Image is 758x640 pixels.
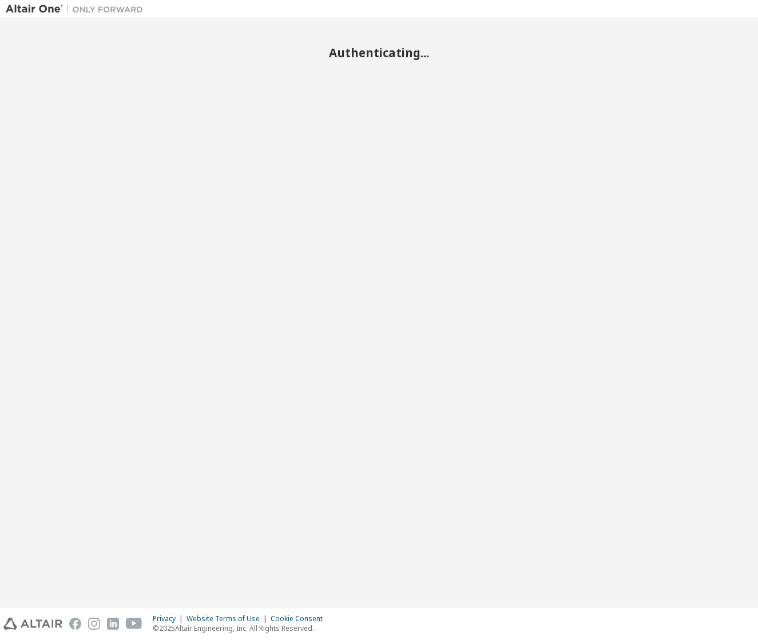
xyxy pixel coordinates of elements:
p: © 2025 Altair Engineering, Inc. All Rights Reserved. [153,623,330,633]
img: facebook.svg [69,618,81,630]
img: altair_logo.svg [3,618,62,630]
img: linkedin.svg [107,618,119,630]
h2: Authenticating... [6,45,752,60]
div: Privacy [153,614,186,623]
img: instagram.svg [88,618,100,630]
img: Altair One [6,3,149,15]
div: Website Terms of Use [186,614,271,623]
div: Cookie Consent [271,614,330,623]
img: youtube.svg [126,618,142,630]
